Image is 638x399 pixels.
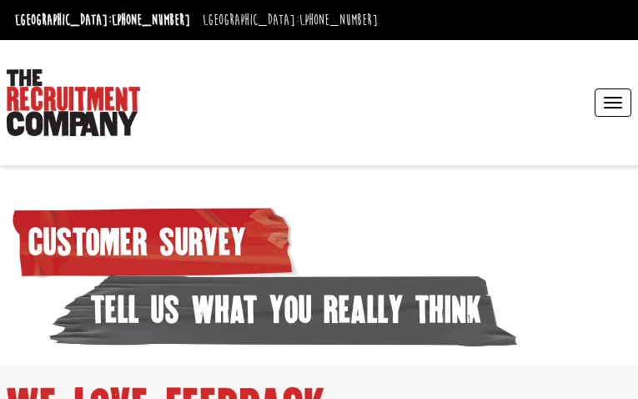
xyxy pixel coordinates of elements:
img: The Recruitment Company [7,69,140,136]
li: [GEOGRAPHIC_DATA]: [11,7,194,33]
a: [PHONE_NUMBER] [299,11,378,29]
span: tell us what you really think [48,268,519,351]
a: [PHONE_NUMBER] [112,11,190,29]
span: customer survey [7,200,298,284]
li: [GEOGRAPHIC_DATA]: [198,7,382,33]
